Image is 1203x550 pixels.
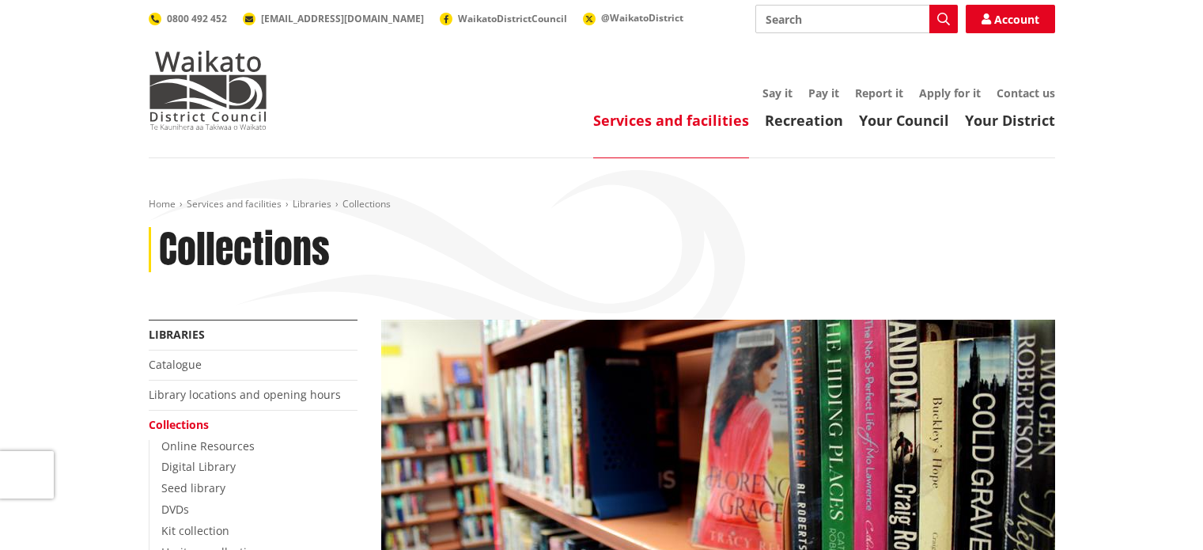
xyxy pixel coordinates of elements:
h1: Collections [159,227,330,273]
a: Account [966,5,1055,33]
span: Collections [342,197,391,211]
span: @WaikatoDistrict [601,11,683,25]
a: 0800 492 452 [149,12,227,25]
a: Libraries [293,197,331,211]
a: Your District [965,111,1055,130]
a: Services and facilities [187,197,282,211]
a: @WaikatoDistrict [583,11,683,25]
a: Apply for it [919,85,981,101]
a: Digital Library [161,459,236,474]
a: Contact us [997,85,1055,101]
span: WaikatoDistrictCouncil [458,12,567,25]
a: Services and facilities [593,111,749,130]
a: Say it [762,85,793,101]
a: Libraries [149,327,205,342]
a: DVDs [161,502,189,517]
span: 0800 492 452 [167,12,227,25]
a: Your Council [859,111,949,130]
a: Seed library [161,480,225,495]
a: Catalogue [149,357,202,372]
a: [EMAIL_ADDRESS][DOMAIN_NAME] [243,12,424,25]
a: Home [149,197,176,211]
a: Pay it [808,85,839,101]
nav: breadcrumb [149,198,1055,211]
a: Report it [855,85,903,101]
span: [EMAIL_ADDRESS][DOMAIN_NAME] [261,12,424,25]
a: Kit collection [161,523,229,538]
a: Online Resources [161,438,255,453]
a: Library locations and opening hours [149,387,341,402]
img: Waikato District Council - Te Kaunihera aa Takiwaa o Waikato [149,51,267,130]
a: Collections [149,417,209,432]
input: Search input [755,5,958,33]
a: Recreation [765,111,843,130]
a: WaikatoDistrictCouncil [440,12,567,25]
